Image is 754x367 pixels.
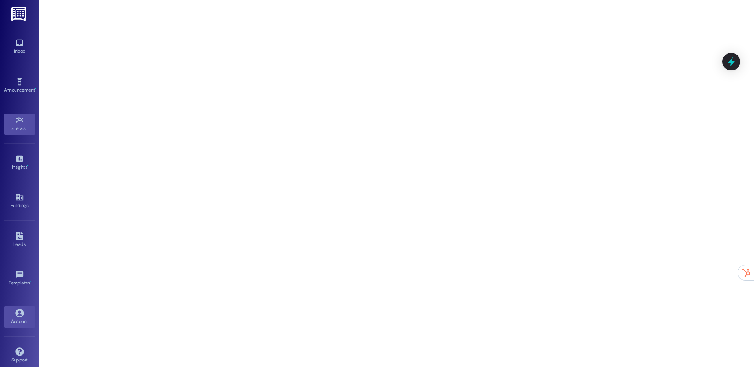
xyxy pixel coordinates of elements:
[11,7,27,21] img: ResiDesk Logo
[4,268,35,289] a: Templates •
[28,125,29,130] span: •
[4,152,35,173] a: Insights •
[4,36,35,57] a: Inbox
[35,86,36,92] span: •
[4,345,35,366] a: Support
[30,279,31,284] span: •
[4,114,35,135] a: Site Visit •
[27,163,28,169] span: •
[4,306,35,328] a: Account
[4,229,35,251] a: Leads
[4,191,35,212] a: Buildings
